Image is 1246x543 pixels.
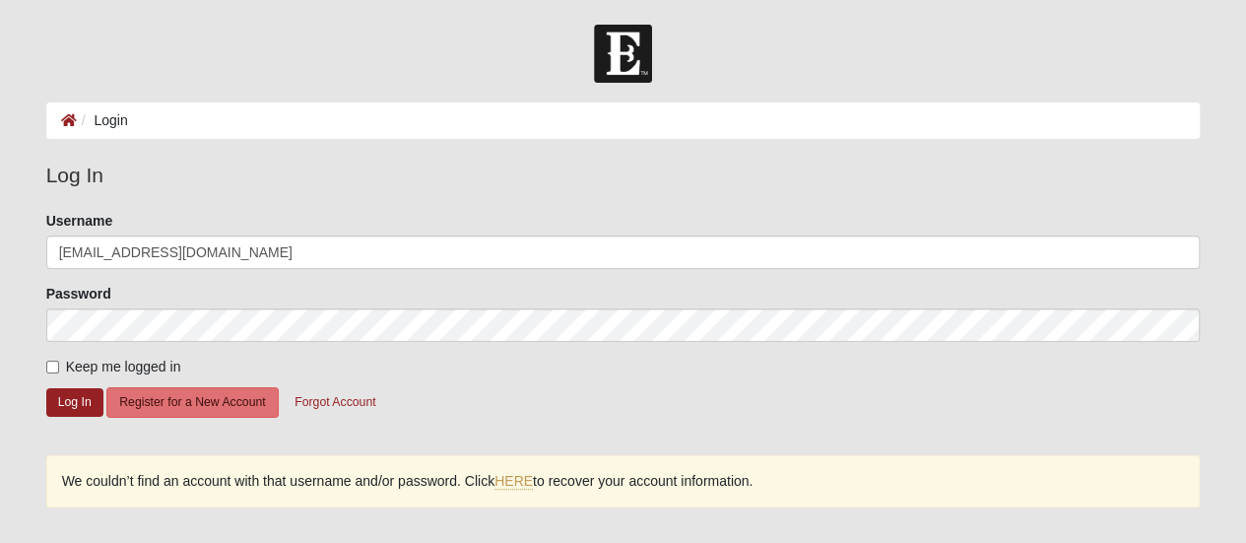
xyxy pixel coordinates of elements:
label: Username [46,211,113,231]
input: Keep me logged in [46,361,59,373]
img: Church of Eleven22 Logo [594,25,652,83]
li: Login [77,110,128,131]
label: Password [46,284,111,304]
legend: Log In [46,160,1201,191]
button: Log In [46,388,103,417]
a: HERE [494,473,533,490]
span: Keep me logged in [66,359,181,374]
button: Forgot Account [282,387,388,418]
button: Register for a New Account [106,387,278,418]
div: We couldn’t find an account with that username and/or password. Click to recover your account inf... [46,455,1201,508]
